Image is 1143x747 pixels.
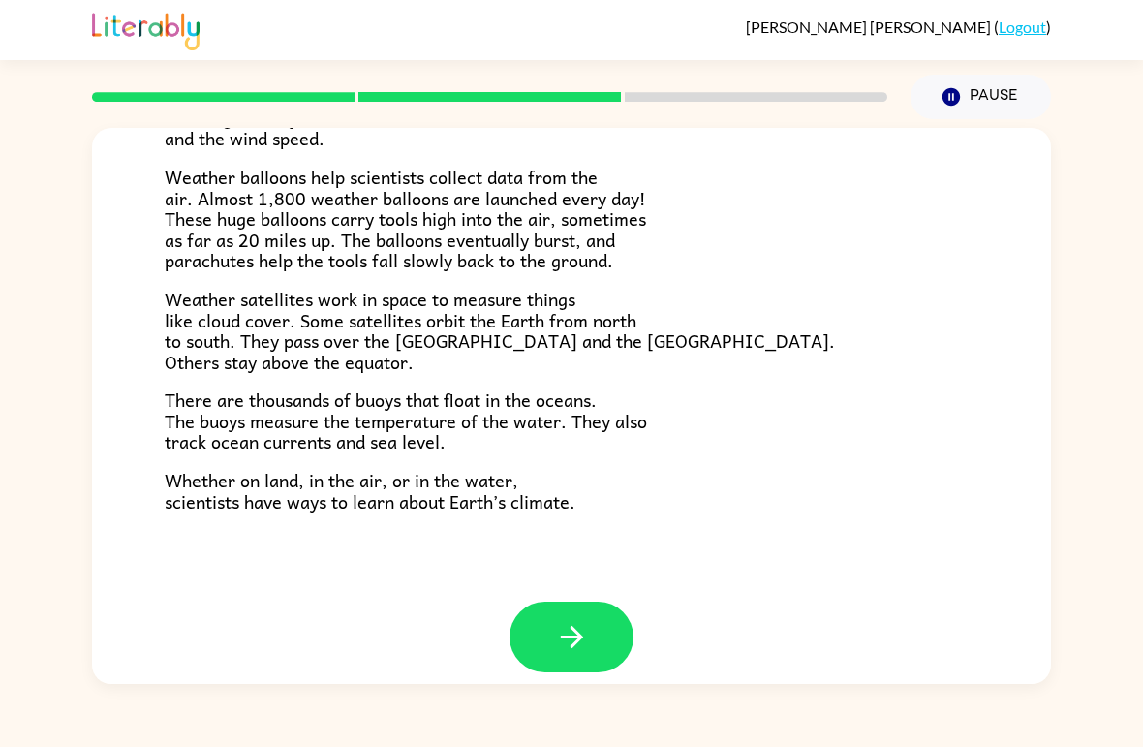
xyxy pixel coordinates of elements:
a: Logout [999,17,1046,36]
span: Weather balloons help scientists collect data from the air. Almost 1,800 weather balloons are lau... [165,163,646,274]
button: Pause [911,75,1051,119]
div: ( ) [746,17,1051,36]
span: Weather satellites work in space to measure things like cloud cover. Some satellites orbit the Ea... [165,285,835,376]
img: Literably [92,8,200,50]
span: There are thousands of buoys that float in the oceans. The buoys measure the temperature of the w... [165,386,647,455]
span: [PERSON_NAME] [PERSON_NAME] [746,17,994,36]
span: Whether on land, in the air, or in the water, scientists have ways to learn about Earth’s climate. [165,466,575,515]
